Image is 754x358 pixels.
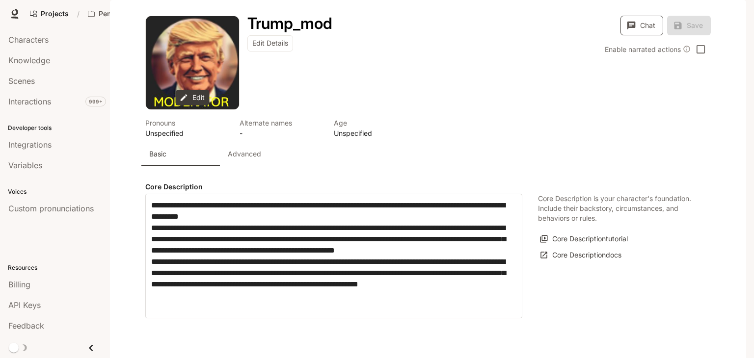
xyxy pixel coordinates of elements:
a: Core Descriptiondocs [538,247,624,263]
button: Open character details dialog [145,118,228,138]
p: - [240,128,322,138]
p: Alternate names [240,118,322,128]
button: Chat [620,16,663,35]
button: Edit [176,90,210,106]
div: / [73,9,83,19]
p: Unspecified [145,128,228,138]
a: Go to projects [26,4,73,24]
div: Avatar image [146,16,239,109]
p: Age [334,118,416,128]
button: Open character details dialog [334,118,416,138]
button: Open character avatar dialog [146,16,239,109]
p: Pronouns [145,118,228,128]
div: Enable narrated actions [605,44,691,54]
button: Open workspace menu [83,4,169,24]
h1: Trump_mod [247,14,332,33]
button: Open character details dialog [247,16,332,31]
span: Projects [41,10,69,18]
button: Edit Details [247,35,293,51]
p: Basic [149,149,166,159]
p: Core Description is your character's foundation. Include their backstory, circumstances, and beha... [538,194,695,223]
p: Pen Pals [Production] [99,10,154,18]
button: Core Descriptiontutorial [538,231,630,247]
div: label [145,194,522,318]
p: Unspecified [334,128,416,138]
p: Advanced [228,149,261,159]
h4: Core Description [145,182,522,192]
button: Open character details dialog [240,118,322,138]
